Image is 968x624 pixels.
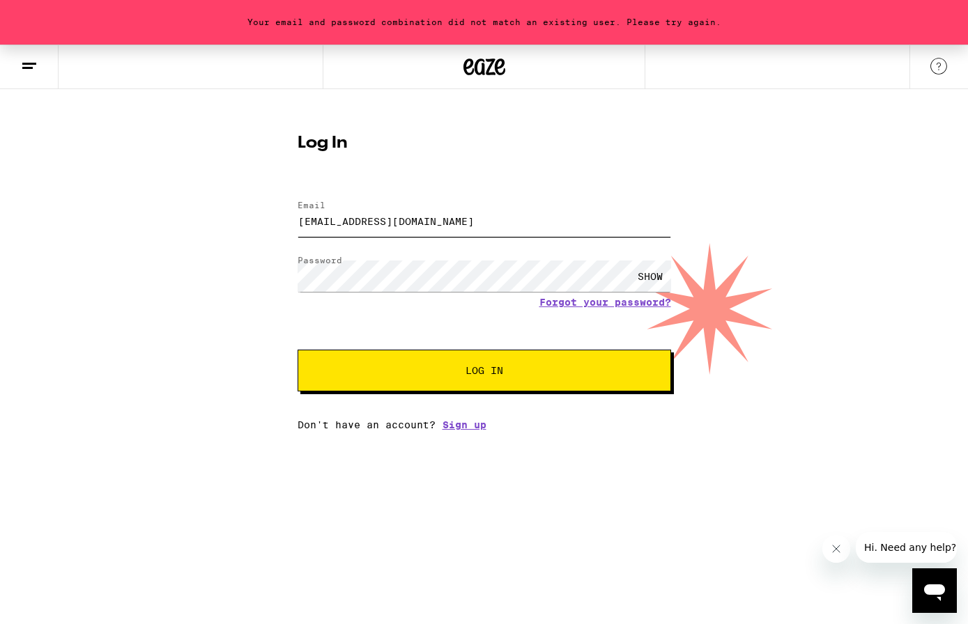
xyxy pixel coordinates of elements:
button: Log In [298,350,671,391]
iframe: Button to launch messaging window [912,568,957,613]
input: Email [298,205,671,237]
label: Password [298,256,342,265]
a: Forgot your password? [539,297,671,308]
span: Log In [466,366,503,375]
a: Sign up [443,419,486,430]
div: Don't have an account? [298,419,671,430]
label: Email [298,201,325,210]
div: SHOW [629,260,671,292]
iframe: Message from company [856,532,957,563]
iframe: Close message [822,535,850,563]
h1: Log In [298,135,671,152]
